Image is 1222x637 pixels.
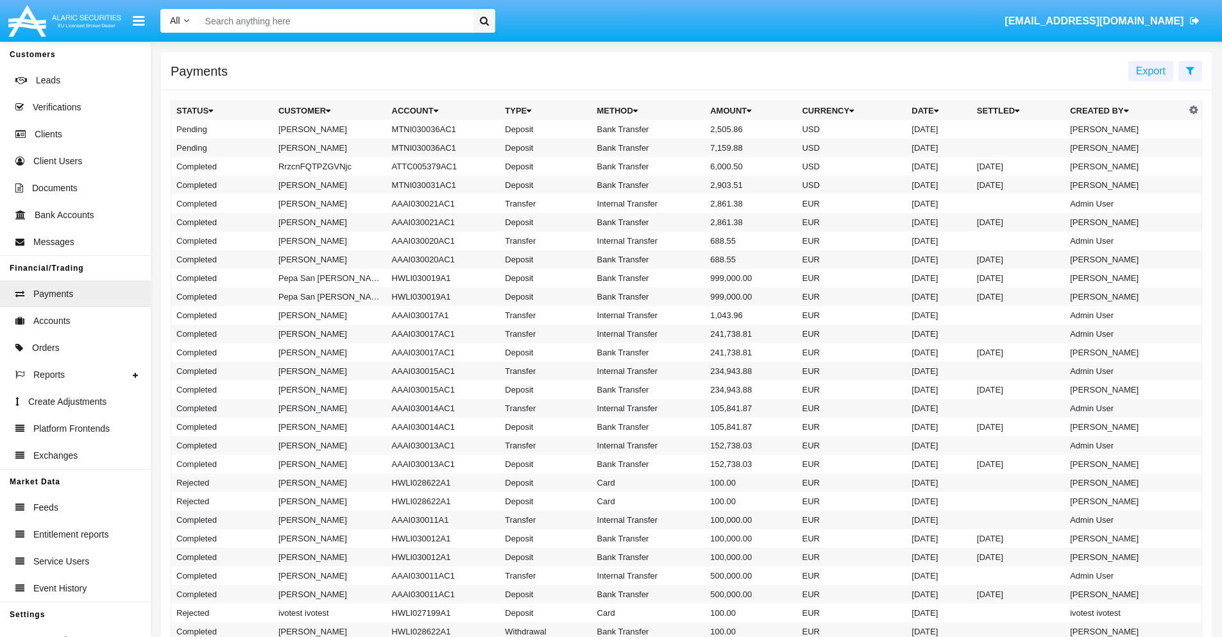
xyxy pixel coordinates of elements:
[797,120,906,139] td: USD
[387,287,500,306] td: HWLI030019A1
[1065,455,1185,473] td: [PERSON_NAME]
[500,529,591,548] td: Deposit
[1128,61,1173,81] button: Export
[500,585,591,604] td: Deposit
[273,269,387,287] td: Pepa San [PERSON_NAME]
[273,511,387,529] td: [PERSON_NAME]
[33,528,109,541] span: Entitlement reports
[387,120,500,139] td: MTNI030036AC1
[500,120,591,139] td: Deposit
[906,287,972,306] td: [DATE]
[273,473,387,492] td: [PERSON_NAME]
[705,529,797,548] td: 100,000.00
[273,213,387,232] td: [PERSON_NAME]
[705,436,797,455] td: 152,738.03
[1065,101,1185,121] th: Created By
[592,604,706,622] td: Card
[592,194,706,213] td: Internal Transfer
[592,418,706,436] td: Bank Transfer
[592,436,706,455] td: Internal Transfer
[705,418,797,436] td: 105,841.87
[273,380,387,399] td: [PERSON_NAME]
[273,194,387,213] td: [PERSON_NAME]
[500,492,591,511] td: Deposit
[500,176,591,194] td: Deposit
[906,362,972,380] td: [DATE]
[500,269,591,287] td: Deposit
[171,325,273,343] td: Completed
[33,422,110,436] span: Platform Frontends
[500,436,591,455] td: Transfer
[705,157,797,176] td: 6,000.50
[592,511,706,529] td: Internal Transfer
[906,604,972,622] td: [DATE]
[273,418,387,436] td: [PERSON_NAME]
[592,529,706,548] td: Bank Transfer
[1065,362,1185,380] td: Admin User
[797,585,906,604] td: EUR
[32,182,78,195] span: Documents
[592,343,706,362] td: Bank Transfer
[592,287,706,306] td: Bank Transfer
[387,213,500,232] td: AAAI030021AC1
[972,287,1065,306] td: [DATE]
[906,250,972,269] td: [DATE]
[273,436,387,455] td: [PERSON_NAME]
[273,250,387,269] td: [PERSON_NAME]
[592,139,706,157] td: Bank Transfer
[1065,139,1185,157] td: [PERSON_NAME]
[705,325,797,343] td: 241,738.81
[1065,511,1185,529] td: Admin User
[906,306,972,325] td: [DATE]
[35,128,62,141] span: Clients
[592,325,706,343] td: Internal Transfer
[797,492,906,511] td: EUR
[592,120,706,139] td: Bank Transfer
[500,380,591,399] td: Deposit
[171,176,273,194] td: Completed
[797,604,906,622] td: EUR
[705,362,797,380] td: 234,943.88
[273,139,387,157] td: [PERSON_NAME]
[1065,436,1185,455] td: Admin User
[592,492,706,511] td: Card
[273,101,387,121] th: Customer
[1065,232,1185,250] td: Admin User
[1065,473,1185,492] td: [PERSON_NAME]
[705,287,797,306] td: 999,000.00
[797,362,906,380] td: EUR
[170,15,180,26] span: All
[1065,399,1185,418] td: Admin User
[273,306,387,325] td: [PERSON_NAME]
[387,418,500,436] td: AAAI030014AC1
[33,314,71,328] span: Accounts
[199,9,469,33] input: Search
[797,511,906,529] td: EUR
[705,232,797,250] td: 688.55
[705,306,797,325] td: 1,043.96
[592,380,706,399] td: Bank Transfer
[972,250,1065,269] td: [DATE]
[1065,585,1185,604] td: [PERSON_NAME]
[705,213,797,232] td: 2,861.38
[171,399,273,418] td: Completed
[972,380,1065,399] td: [DATE]
[171,529,273,548] td: Completed
[171,585,273,604] td: Completed
[592,269,706,287] td: Bank Transfer
[171,511,273,529] td: Completed
[705,250,797,269] td: 688.55
[797,101,906,121] th: Currency
[906,511,972,529] td: [DATE]
[35,208,94,222] span: Bank Accounts
[797,139,906,157] td: USD
[1065,325,1185,343] td: Admin User
[500,548,591,566] td: Deposit
[387,194,500,213] td: AAAI030021AC1
[387,157,500,176] td: ATTC005379AC1
[1065,213,1185,232] td: [PERSON_NAME]
[273,120,387,139] td: [PERSON_NAME]
[797,176,906,194] td: USD
[32,341,60,355] span: Orders
[592,566,706,585] td: Internal Transfer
